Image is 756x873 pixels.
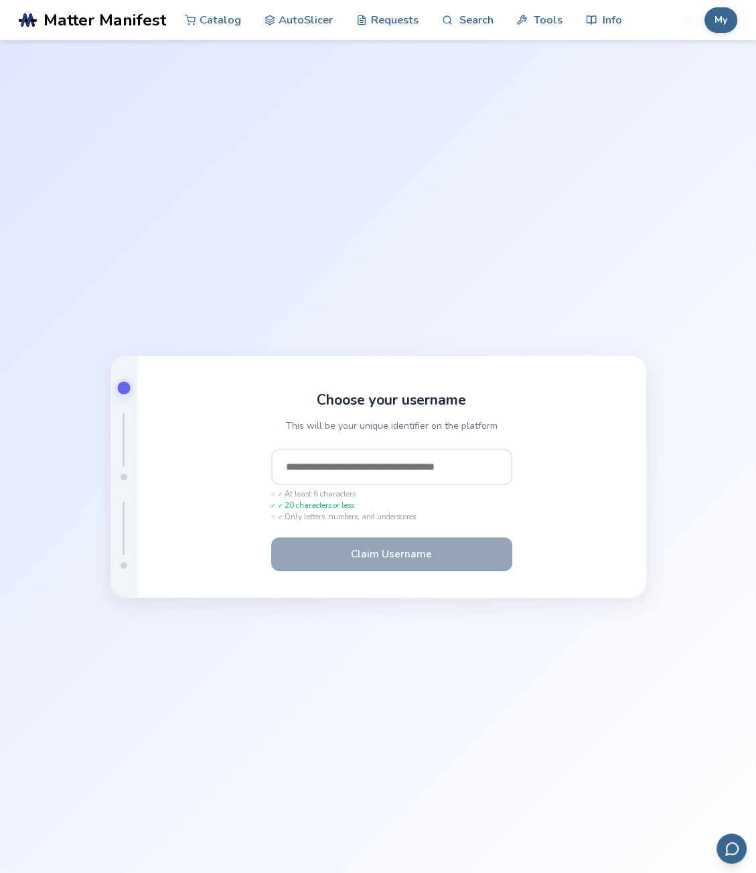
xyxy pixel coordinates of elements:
h1: Choose your username [317,392,466,408]
span: Matter Manifest [44,11,166,29]
button: My [704,7,737,33]
p: This will be your unique identifier on the platform [286,419,498,433]
span: ✓ 20 characters or less [271,502,512,511]
button: Claim Username [271,537,512,571]
span: ✓ Only letters, numbers, and underscores [271,513,512,522]
button: Send feedback via email [716,833,747,864]
span: ✓ At least 6 characters [271,490,512,499]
